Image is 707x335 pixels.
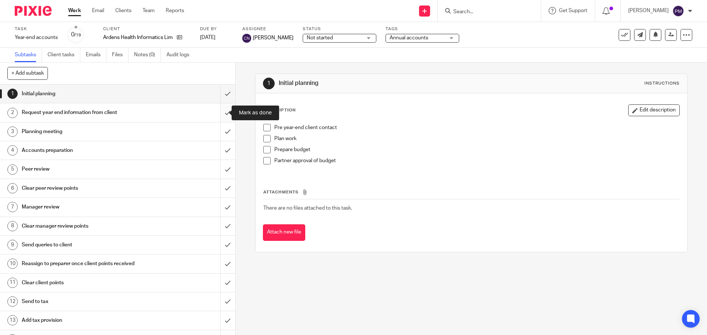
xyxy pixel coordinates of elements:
[263,78,275,89] div: 1
[7,67,48,79] button: + Add subtask
[253,34,293,42] span: [PERSON_NAME]
[166,48,195,62] a: Audit logs
[390,35,428,40] span: Annual accounts
[7,145,18,156] div: 4
[15,34,58,41] div: Year-end accounts
[7,164,18,175] div: 5
[200,35,215,40] span: [DATE]
[22,164,149,175] h1: Peer review
[68,7,81,14] a: Work
[274,157,679,164] p: Partner approval of budget
[143,7,155,14] a: Team
[274,124,679,131] p: Pre year-end client contact
[22,145,149,156] h1: Accounts preparation
[166,7,184,14] a: Reports
[134,48,161,62] a: Notes (0)
[103,26,191,32] label: Client
[263,224,305,241] button: Attach new file
[112,48,129,62] a: Files
[7,126,18,137] div: 3
[22,183,149,194] h1: Clear peer review points
[7,202,18,212] div: 7
[15,6,52,16] img: Pixie
[22,221,149,232] h1: Clear manager review points
[71,31,81,39] div: 0
[274,135,679,142] p: Plan work
[7,240,18,250] div: 9
[242,26,293,32] label: Assignee
[7,221,18,231] div: 8
[22,315,149,326] h1: Add tax provision
[559,8,587,13] span: Get Support
[92,7,104,14] a: Email
[22,107,149,118] h1: Request year end information from client
[7,89,18,99] div: 1
[7,315,18,325] div: 13
[453,9,519,15] input: Search
[274,146,679,153] p: Prepare budget
[263,206,352,211] span: There are no files attached to this task.
[22,88,149,99] h1: Initial planning
[628,7,669,14] p: [PERSON_NAME]
[242,34,251,43] img: svg%3E
[644,81,680,86] div: Instructions
[15,26,58,32] label: Task
[7,278,18,288] div: 11
[22,202,149,213] h1: Manager review
[200,26,233,32] label: Due by
[22,258,149,269] h1: Reassign to preparer once client points received
[7,183,18,193] div: 6
[263,107,296,113] p: Description
[22,239,149,250] h1: Send queries to client
[7,259,18,269] div: 10
[386,26,459,32] label: Tags
[22,296,149,307] h1: Send to tax
[15,48,42,62] a: Subtasks
[279,79,487,87] h1: Initial planning
[22,277,149,288] h1: Clear client points
[48,48,80,62] a: Client tasks
[7,296,18,307] div: 12
[628,104,680,116] button: Edit description
[74,33,81,37] small: /19
[115,7,131,14] a: Clients
[307,35,333,40] span: Not started
[103,34,173,41] p: Ardens Health Informatics Limited
[7,108,18,118] div: 2
[86,48,106,62] a: Emails
[672,5,684,17] img: svg%3E
[303,26,376,32] label: Status
[22,126,149,137] h1: Planning meeting
[263,190,299,194] span: Attachments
